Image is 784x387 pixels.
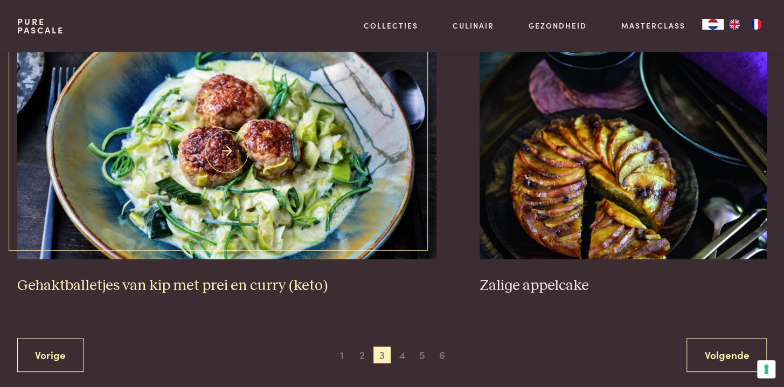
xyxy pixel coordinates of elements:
div: Language [702,19,724,30]
a: Gezondheid [529,20,587,31]
a: Gehaktballetjes van kip met prei en curry (keto) Gehaktballetjes van kip met prei en curry (keto) [17,44,436,295]
a: Vorige [17,338,84,372]
span: 3 [373,347,391,364]
a: PurePascale [17,17,64,34]
aside: Language selected: Nederlands [702,19,767,30]
a: Volgende [686,338,767,372]
a: EN [724,19,745,30]
span: 4 [393,347,411,364]
a: NL [702,19,724,30]
a: Culinair [453,20,494,31]
a: Zalige appelcake Zalige appelcake [480,44,767,295]
img: Gehaktballetjes van kip met prei en curry (keto) [17,44,436,259]
ul: Language list [724,19,767,30]
span: 2 [353,347,371,364]
h3: Zalige appelcake [480,277,767,295]
button: Uw voorkeuren voor toestemming voor trackingtechnologieën [757,360,775,378]
h3: Gehaktballetjes van kip met prei en curry (keto) [17,277,436,295]
span: 5 [413,347,431,364]
a: Masterclass [621,20,685,31]
img: Zalige appelcake [480,44,767,259]
span: 6 [434,347,451,364]
a: FR [745,19,767,30]
a: Collecties [364,20,418,31]
span: 1 [334,347,351,364]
